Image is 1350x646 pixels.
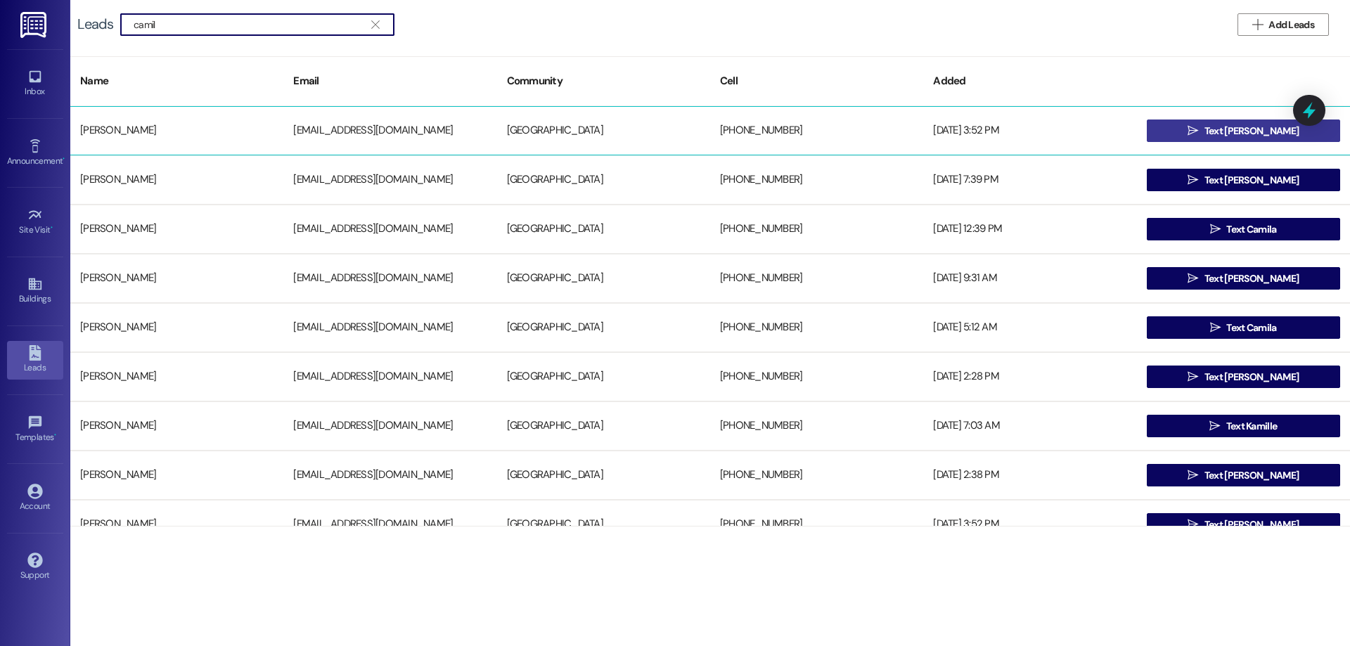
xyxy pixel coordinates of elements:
[1204,173,1299,188] span: Text [PERSON_NAME]
[710,117,923,145] div: [PHONE_NUMBER]
[7,548,63,586] a: Support
[70,215,283,243] div: [PERSON_NAME]
[1237,13,1329,36] button: Add Leads
[70,166,283,194] div: [PERSON_NAME]
[497,117,710,145] div: [GEOGRAPHIC_DATA]
[1188,273,1198,284] i: 
[70,461,283,489] div: [PERSON_NAME]
[923,314,1136,342] div: [DATE] 5:12 AM
[1147,119,1340,142] button: Text [PERSON_NAME]
[710,363,923,391] div: [PHONE_NUMBER]
[1147,267,1340,290] button: Text [PERSON_NAME]
[1147,218,1340,240] button: Text Camila
[1188,371,1198,382] i: 
[710,215,923,243] div: [PHONE_NUMBER]
[1204,124,1299,138] span: Text [PERSON_NAME]
[70,363,283,391] div: [PERSON_NAME]
[1188,174,1198,186] i: 
[283,314,496,342] div: [EMAIL_ADDRESS][DOMAIN_NAME]
[20,12,49,38] img: ResiDesk Logo
[497,64,710,98] div: Community
[283,461,496,489] div: [EMAIL_ADDRESS][DOMAIN_NAME]
[497,215,710,243] div: [GEOGRAPHIC_DATA]
[283,412,496,440] div: [EMAIL_ADDRESS][DOMAIN_NAME]
[1210,224,1221,235] i: 
[7,65,63,103] a: Inbox
[1226,321,1276,335] span: Text Camila
[1147,366,1340,388] button: Text [PERSON_NAME]
[70,412,283,440] div: [PERSON_NAME]
[1210,322,1221,333] i: 
[1204,468,1299,483] span: Text [PERSON_NAME]
[710,166,923,194] div: [PHONE_NUMBER]
[1147,415,1340,437] button: Text Kamille
[497,461,710,489] div: [GEOGRAPHIC_DATA]
[283,264,496,292] div: [EMAIL_ADDRESS][DOMAIN_NAME]
[371,19,379,30] i: 
[1147,464,1340,486] button: Text [PERSON_NAME]
[923,264,1136,292] div: [DATE] 9:31 AM
[1147,513,1340,536] button: Text [PERSON_NAME]
[283,64,496,98] div: Email
[710,461,923,489] div: [PHONE_NUMBER]
[1147,169,1340,191] button: Text [PERSON_NAME]
[710,412,923,440] div: [PHONE_NUMBER]
[1204,517,1299,532] span: Text [PERSON_NAME]
[54,430,56,440] span: •
[1188,519,1198,530] i: 
[7,411,63,448] a: Templates •
[7,272,63,310] a: Buildings
[51,223,53,233] span: •
[710,510,923,538] div: [PHONE_NUMBER]
[923,412,1136,440] div: [DATE] 7:03 AM
[497,314,710,342] div: [GEOGRAPHIC_DATA]
[1209,420,1220,432] i: 
[7,341,63,379] a: Leads
[923,461,1136,489] div: [DATE] 2:38 PM
[923,510,1136,538] div: [DATE] 3:52 PM
[1204,271,1299,286] span: Text [PERSON_NAME]
[923,117,1136,145] div: [DATE] 3:52 PM
[1226,419,1278,434] span: Text Kamille
[283,510,496,538] div: [EMAIL_ADDRESS][DOMAIN_NAME]
[70,264,283,292] div: [PERSON_NAME]
[70,117,283,145] div: [PERSON_NAME]
[1188,470,1198,481] i: 
[710,264,923,292] div: [PHONE_NUMBER]
[1188,125,1198,136] i: 
[1252,19,1263,30] i: 
[710,64,923,98] div: Cell
[923,166,1136,194] div: [DATE] 7:39 PM
[63,154,65,164] span: •
[497,166,710,194] div: [GEOGRAPHIC_DATA]
[7,479,63,517] a: Account
[7,203,63,241] a: Site Visit •
[1226,222,1276,237] span: Text Camila
[497,363,710,391] div: [GEOGRAPHIC_DATA]
[70,64,283,98] div: Name
[497,412,710,440] div: [GEOGRAPHIC_DATA]
[710,314,923,342] div: [PHONE_NUMBER]
[364,14,387,35] button: Clear text
[923,215,1136,243] div: [DATE] 12:39 PM
[283,166,496,194] div: [EMAIL_ADDRESS][DOMAIN_NAME]
[283,363,496,391] div: [EMAIL_ADDRESS][DOMAIN_NAME]
[923,64,1136,98] div: Added
[923,363,1136,391] div: [DATE] 2:28 PM
[70,314,283,342] div: [PERSON_NAME]
[283,117,496,145] div: [EMAIL_ADDRESS][DOMAIN_NAME]
[1147,316,1340,339] button: Text Camila
[70,510,283,538] div: [PERSON_NAME]
[1204,370,1299,385] span: Text [PERSON_NAME]
[283,215,496,243] div: [EMAIL_ADDRESS][DOMAIN_NAME]
[134,15,364,34] input: Search name/email/community (quotes for exact match e.g. "John Smith")
[497,264,710,292] div: [GEOGRAPHIC_DATA]
[1268,18,1314,32] span: Add Leads
[497,510,710,538] div: [GEOGRAPHIC_DATA]
[77,17,113,32] div: Leads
